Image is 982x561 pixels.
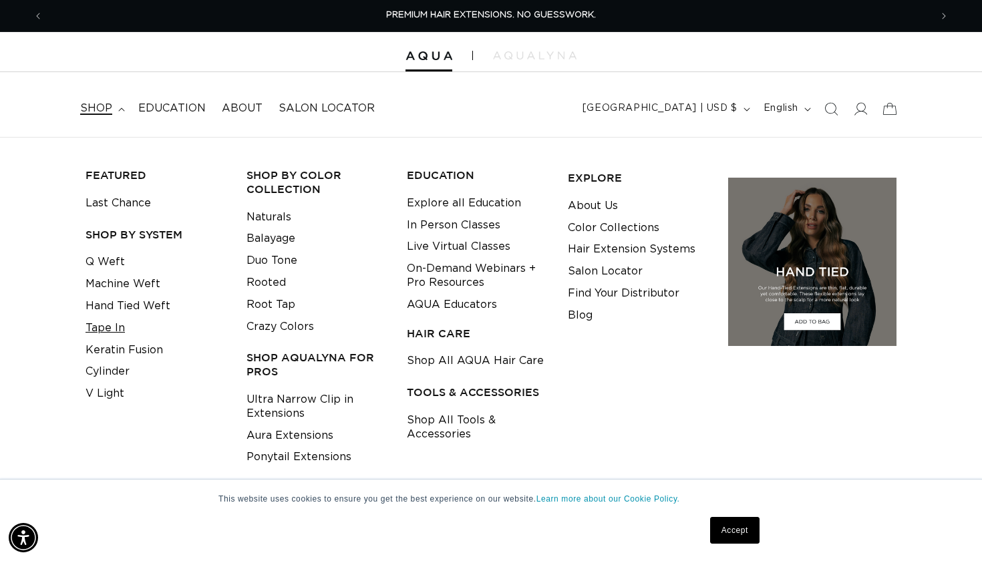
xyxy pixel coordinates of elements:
a: Salon Locator [568,260,643,283]
a: Machine Weft [86,273,160,295]
a: Naturals [247,206,291,228]
a: Aura Extensions [247,425,333,447]
a: Ultra Narrow Clip in Extensions [247,389,387,425]
a: Q Weft [86,251,125,273]
div: Accessibility Menu [9,523,38,552]
h3: SHOP BY SYSTEM [86,228,226,242]
a: Keratin Fusion [86,339,163,361]
a: Blog [568,305,593,327]
span: English [764,102,798,116]
h3: EDUCATION [407,168,547,182]
a: Live Virtual Classes [407,236,510,258]
a: Tape In [86,317,125,339]
a: On-Demand Webinars + Pro Resources [407,258,547,294]
button: [GEOGRAPHIC_DATA] | USD $ [575,96,756,122]
h3: HAIR CARE [407,327,547,341]
a: Hand Tied Weft [86,295,170,317]
a: In Person Classes [407,214,500,236]
a: Color Collections [568,217,659,239]
a: Accept [710,517,760,544]
button: Next announcement [929,3,959,29]
p: This website uses cookies to ensure you get the best experience on our website. [218,493,764,505]
h3: Shop by Color Collection [247,168,387,196]
a: Duo Tone [247,250,297,272]
a: Shop All AQUA Hair Care [407,350,544,372]
summary: shop [72,93,130,124]
a: Root Tap [247,294,295,316]
button: Previous announcement [23,3,53,29]
span: PREMIUM HAIR EXTENSIONS. NO GUESSWORK. [386,11,596,19]
a: AQUA Educators [407,294,497,316]
h3: Shop AquaLyna for Pros [247,351,387,379]
summary: Search [816,94,846,124]
a: Crazy Colors [247,316,314,338]
button: English [756,96,816,122]
span: About [222,102,263,116]
a: About [214,93,271,124]
a: Hair Extension Systems [568,238,695,260]
img: aqualyna.com [493,51,577,59]
span: Education [138,102,206,116]
span: shop [80,102,112,116]
a: Balayage [247,228,295,250]
img: Aqua Hair Extensions [405,51,452,61]
a: Salon Locator [271,93,383,124]
h3: TOOLS & ACCESSORIES [407,385,547,399]
a: Rooted [247,272,286,294]
a: Ponytail Extensions [247,446,351,468]
a: Find Your Distributor [568,283,679,305]
a: Explore all Education [407,192,521,214]
h3: EXPLORE [568,171,708,185]
a: V Light [86,383,124,405]
a: Cylinder [86,361,130,383]
a: Shop All Tools & Accessories [407,409,547,445]
a: Learn more about our Cookie Policy. [536,494,680,504]
span: [GEOGRAPHIC_DATA] | USD $ [583,102,738,116]
a: Last Chance [86,192,151,214]
a: Education [130,93,214,124]
h3: FEATURED [86,168,226,182]
a: About Us [568,195,618,217]
iframe: Chat Widget [915,497,982,561]
span: Salon Locator [279,102,375,116]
